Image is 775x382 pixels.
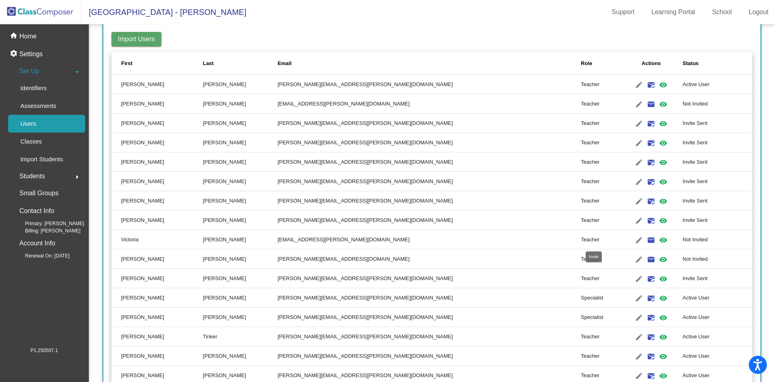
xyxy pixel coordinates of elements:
[278,59,581,68] div: Email
[203,94,278,114] td: [PERSON_NAME]
[581,308,620,327] td: Specialist
[203,211,278,230] td: [PERSON_NAME]
[203,308,278,327] td: [PERSON_NAME]
[111,327,203,346] td: [PERSON_NAME]
[278,114,581,133] td: [PERSON_NAME][EMAIL_ADDRESS][PERSON_NAME][DOMAIN_NAME]
[203,346,278,366] td: [PERSON_NAME]
[683,288,752,308] td: Active User
[634,216,644,226] mat-icon: edit
[658,80,668,90] mat-icon: visibility
[683,114,752,133] td: Invite Sent
[20,119,36,129] p: Users
[634,99,644,109] mat-icon: edit
[111,94,203,114] td: [PERSON_NAME]
[634,158,644,167] mat-icon: edit
[111,114,203,133] td: [PERSON_NAME]
[72,172,82,182] mat-icon: arrow_right
[683,152,752,172] td: Invite Sent
[658,99,668,109] mat-icon: visibility
[278,308,581,327] td: [PERSON_NAME][EMAIL_ADDRESS][PERSON_NAME][DOMAIN_NAME]
[646,235,656,245] mat-icon: email
[634,332,644,342] mat-icon: edit
[12,220,84,227] span: Primary: [PERSON_NAME]
[646,313,656,323] mat-icon: mark_email_read
[278,152,581,172] td: [PERSON_NAME][EMAIL_ADDRESS][PERSON_NAME][DOMAIN_NAME]
[278,75,581,94] td: [PERSON_NAME][EMAIL_ADDRESS][PERSON_NAME][DOMAIN_NAME]
[658,235,668,245] mat-icon: visibility
[581,346,620,366] td: Teacher
[278,230,581,249] td: [EMAIL_ADDRESS][PERSON_NAME][DOMAIN_NAME]
[581,249,620,269] td: Teacher
[683,249,752,269] td: Not Invited
[634,255,644,264] mat-icon: edit
[581,59,620,68] div: Role
[111,75,203,94] td: [PERSON_NAME]
[658,177,668,187] mat-icon: visibility
[121,59,203,68] div: First
[581,59,592,68] div: Role
[646,274,656,284] mat-icon: mark_email_read
[634,138,644,148] mat-icon: edit
[203,133,278,152] td: [PERSON_NAME]
[658,216,668,226] mat-icon: visibility
[634,371,644,381] mat-icon: edit
[278,94,581,114] td: [EMAIL_ADDRESS][PERSON_NAME][DOMAIN_NAME]
[581,191,620,211] td: Teacher
[72,67,82,77] mat-icon: arrow_drop_down
[203,172,278,191] td: [PERSON_NAME]
[658,119,668,129] mat-icon: visibility
[646,255,656,264] mat-icon: email
[20,83,46,93] p: Identifiers
[658,313,668,323] mat-icon: visibility
[634,80,644,90] mat-icon: edit
[118,36,155,42] span: Import Users
[20,101,56,111] p: Assessments
[634,274,644,284] mat-icon: edit
[634,352,644,361] mat-icon: edit
[278,172,581,191] td: [PERSON_NAME][EMAIL_ADDRESS][PERSON_NAME][DOMAIN_NAME]
[683,75,752,94] td: Active User
[581,133,620,152] td: Teacher
[646,371,656,381] mat-icon: mark_email_read
[19,188,59,199] p: Small Groups
[620,52,683,75] th: Actions
[742,6,775,19] a: Logout
[658,158,668,167] mat-icon: visibility
[203,59,278,68] div: Last
[20,137,42,146] p: Classes
[12,252,69,260] span: Renewal On: [DATE]
[646,216,656,226] mat-icon: mark_email_read
[683,59,743,68] div: Status
[10,49,19,59] mat-icon: settings
[111,288,203,308] td: [PERSON_NAME]
[634,177,644,187] mat-icon: edit
[19,205,54,217] p: Contact Info
[203,288,278,308] td: [PERSON_NAME]
[683,59,699,68] div: Status
[111,191,203,211] td: [PERSON_NAME]
[658,274,668,284] mat-icon: visibility
[581,230,620,249] td: Teacher
[278,288,581,308] td: [PERSON_NAME][EMAIL_ADDRESS][PERSON_NAME][DOMAIN_NAME]
[111,172,203,191] td: [PERSON_NAME]
[111,269,203,288] td: [PERSON_NAME]
[111,32,161,46] button: Import Users
[278,59,292,68] div: Email
[581,327,620,346] td: Teacher
[278,327,581,346] td: [PERSON_NAME][EMAIL_ADDRESS][PERSON_NAME][DOMAIN_NAME]
[683,308,752,327] td: Active User
[278,346,581,366] td: [PERSON_NAME][EMAIL_ADDRESS][PERSON_NAME][DOMAIN_NAME]
[203,269,278,288] td: [PERSON_NAME]
[605,6,641,19] a: Support
[658,352,668,361] mat-icon: visibility
[278,133,581,152] td: [PERSON_NAME][EMAIL_ADDRESS][PERSON_NAME][DOMAIN_NAME]
[683,230,752,249] td: Not Invited
[658,138,668,148] mat-icon: visibility
[645,6,702,19] a: Learning Portal
[278,211,581,230] td: [PERSON_NAME][EMAIL_ADDRESS][PERSON_NAME][DOMAIN_NAME]
[121,59,132,68] div: First
[683,211,752,230] td: Invite Sent
[111,211,203,230] td: [PERSON_NAME]
[634,313,644,323] mat-icon: edit
[111,133,203,152] td: [PERSON_NAME]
